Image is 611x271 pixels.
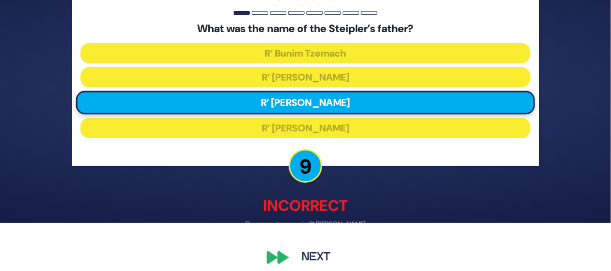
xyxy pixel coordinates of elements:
[80,43,531,63] button: R’ Bunim Tzemach
[72,219,539,229] p: The correct answer is: R’ [PERSON_NAME]
[80,67,531,87] button: R’ [PERSON_NAME]
[72,194,539,217] p: Incorrect
[80,118,531,138] button: R’ [PERSON_NAME]
[288,246,344,268] button: Next
[80,23,531,35] h5: What was the name of the Steipler’s father?
[76,91,535,114] button: R’ [PERSON_NAME]
[289,149,322,182] p: 9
